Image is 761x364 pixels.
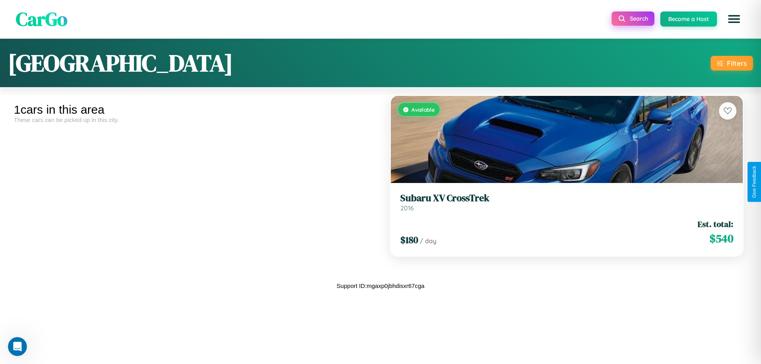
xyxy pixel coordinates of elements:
span: CarGo [16,6,67,32]
span: $ 540 [709,231,733,246]
button: Open menu [723,8,745,30]
span: Search [630,15,648,22]
h3: Subaru XV CrossTrek [400,192,733,204]
p: Support ID: mgaxp0jbhdisxr67cga [337,280,424,291]
div: 1 cars in this area [14,103,375,116]
span: / day [420,237,436,245]
div: Give Feedback [751,166,757,198]
div: These cars can be picked up in this city. [14,116,375,123]
span: Available [411,106,435,113]
button: Become a Host [660,11,717,27]
div: Filters [727,59,747,67]
span: $ 180 [400,233,418,246]
button: Filters [711,56,753,71]
span: 2016 [400,204,414,212]
a: Subaru XV CrossTrek2016 [400,192,733,212]
button: Search [612,11,654,26]
span: Est. total: [698,218,733,230]
h1: [GEOGRAPHIC_DATA] [8,47,233,79]
iframe: Intercom live chat [8,337,27,356]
